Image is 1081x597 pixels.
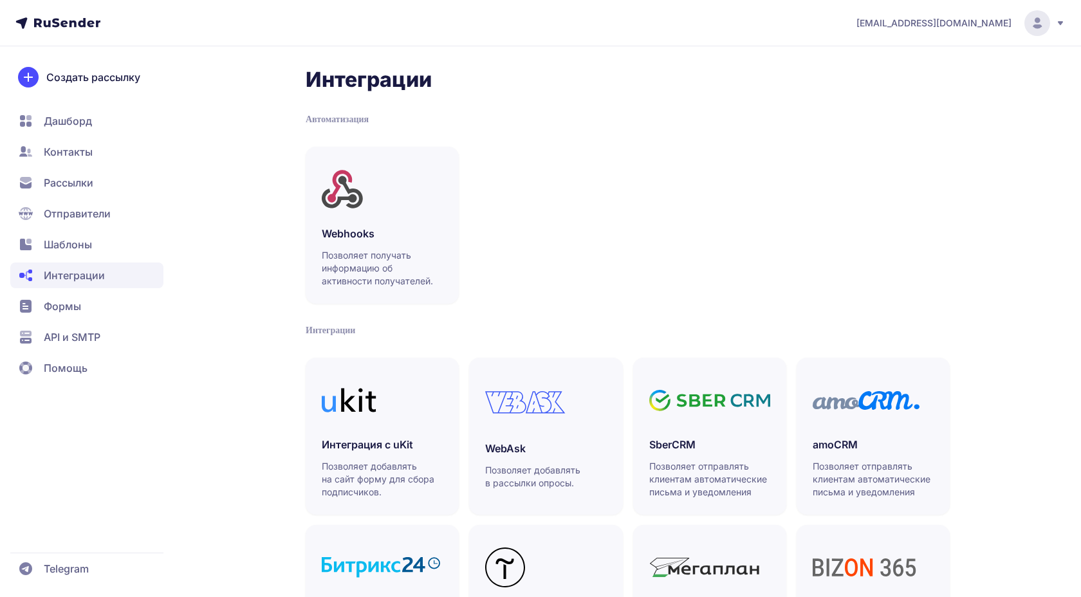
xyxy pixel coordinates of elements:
[306,324,950,337] div: Интеграции
[306,147,459,304] a: WebhooksПозволяет получать информацию об активности получателей.
[44,237,92,252] span: Шаблоны
[44,298,81,314] span: Формы
[10,556,163,582] a: Telegram
[306,113,950,126] div: Автоматизация
[649,460,771,499] p: Позволяет отправлять клиентам автоматические письма и уведомления
[633,358,786,515] a: SberCRMПозволяет отправлять клиентам автоматические письма и уведомления
[322,226,443,241] h3: Webhooks
[44,268,105,283] span: Интеграции
[649,437,770,452] h3: SberCRM
[322,249,444,288] p: Позволяет получать информацию об активности получателей.
[813,460,935,499] p: Позволяет отправлять клиентам автоматические письма и уведомления
[44,206,111,221] span: Отправители
[44,144,93,160] span: Контакты
[485,441,606,456] h3: WebAsk
[856,17,1012,30] span: [EMAIL_ADDRESS][DOMAIN_NAME]
[485,464,607,490] p: Позволяет добавлять в рассылки опросы.
[322,460,444,499] p: Позволяет добавлять на сайт форму для сбора подписчиков.
[44,113,92,129] span: Дашборд
[469,358,622,515] a: WebAskПозволяет добавлять в рассылки опросы.
[44,360,88,376] span: Помощь
[813,437,934,452] h3: amoCRM
[44,175,93,190] span: Рассылки
[306,67,950,93] h2: Интеграции
[44,561,89,576] span: Telegram
[322,437,443,452] h3: Интеграция с uKit
[46,69,140,85] span: Создать рассылку
[797,358,950,515] a: amoCRMПозволяет отправлять клиентам автоматические письма и уведомления
[44,329,100,345] span: API и SMTP
[306,358,459,515] a: Интеграция с uKitПозволяет добавлять на сайт форму для сбора подписчиков.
